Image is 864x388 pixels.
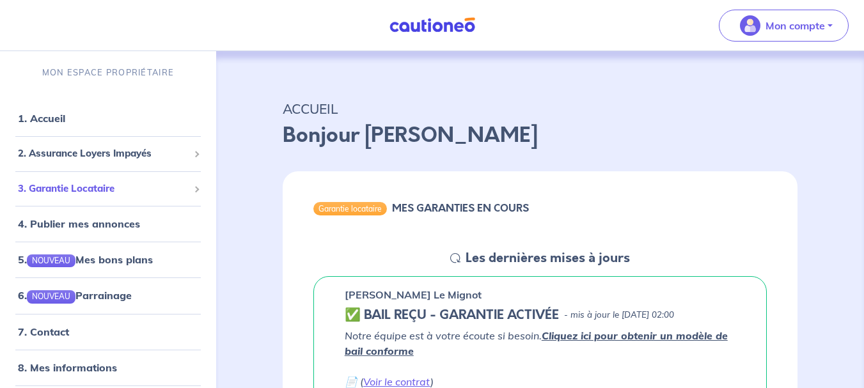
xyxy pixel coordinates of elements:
p: [PERSON_NAME] Le Mignot [345,287,482,302]
a: 8. Mes informations [18,361,117,374]
a: 6.NOUVEAUParrainage [18,289,132,302]
div: 3. Garantie Locataire [5,176,211,201]
p: Mon compte [766,18,825,33]
span: 3. Garantie Locataire [18,182,189,196]
h5: ✅ BAIL REÇU - GARANTIE ACTIVÉE [345,307,559,323]
h5: Les dernières mises à jours [466,251,630,266]
div: state: CONTRACT-VALIDATED, Context: IN-LANDLORD,IS-GL-CAUTION-IN-LANDLORD [345,307,735,323]
div: 8. Mes informations [5,355,211,380]
div: 4. Publier mes annonces [5,211,211,237]
a: 4. Publier mes annonces [18,217,140,230]
div: 2. Assurance Loyers Impayés [5,141,211,166]
img: illu_account_valid_menu.svg [740,15,760,36]
a: 5.NOUVEAUMes bons plans [18,253,153,266]
div: 5.NOUVEAUMes bons plans [5,247,211,272]
a: Cliquez ici pour obtenir un modèle de bail conforme [345,329,728,357]
button: illu_account_valid_menu.svgMon compte [719,10,849,42]
p: Bonjour [PERSON_NAME] [283,120,797,151]
em: Notre équipe est à votre écoute si besoin. [345,329,728,357]
img: Cautioneo [384,17,480,33]
p: MON ESPACE PROPRIÉTAIRE [42,66,174,79]
p: - mis à jour le [DATE] 02:00 [564,309,674,322]
a: 1. Accueil [18,112,65,125]
h6: MES GARANTIES EN COURS [392,202,529,214]
div: 6.NOUVEAUParrainage [5,283,211,308]
div: 7. Contact [5,319,211,345]
p: ACCUEIL [283,97,797,120]
div: 1. Accueil [5,105,211,131]
a: 7. Contact [18,325,69,338]
a: Voir le contrat [363,375,430,388]
em: 📄 ( ) [345,375,434,388]
div: Garantie locataire [313,202,387,215]
span: 2. Assurance Loyers Impayés [18,146,189,161]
